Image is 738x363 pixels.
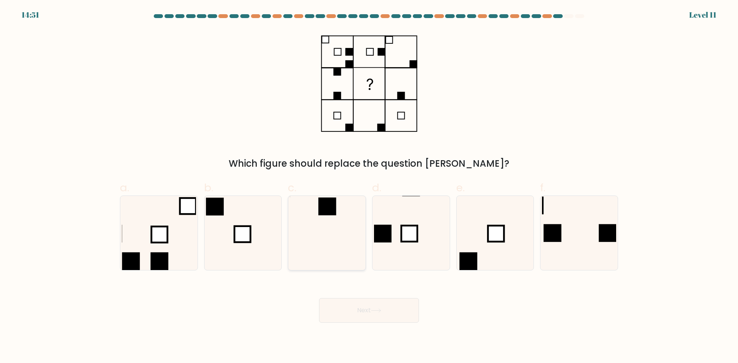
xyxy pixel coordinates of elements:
span: f. [540,180,545,195]
span: b. [204,180,213,195]
div: 14:51 [22,9,39,21]
div: Which figure should replace the question [PERSON_NAME]? [125,157,613,171]
div: Level 11 [689,9,716,21]
span: e. [456,180,465,195]
button: Next [319,298,419,323]
span: c. [288,180,296,195]
span: d. [372,180,381,195]
span: a. [120,180,129,195]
